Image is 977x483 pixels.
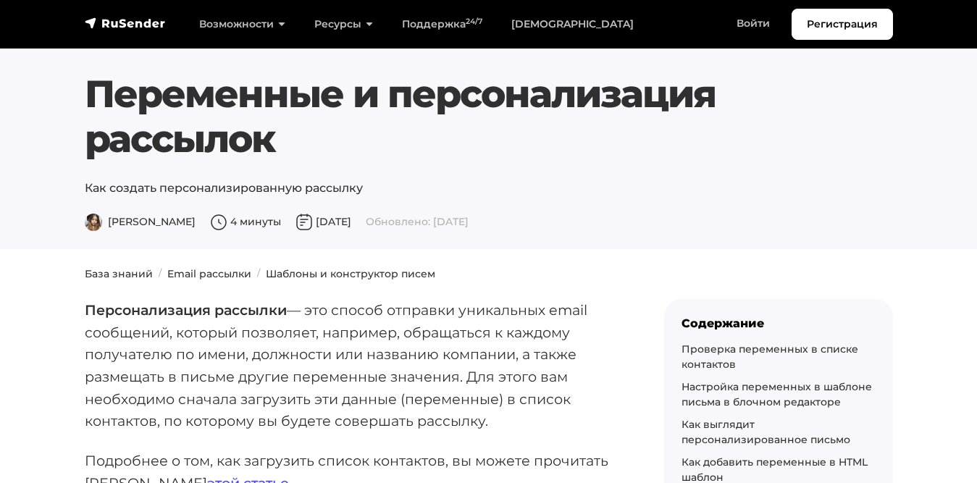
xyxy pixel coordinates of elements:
a: Войти [722,9,784,38]
strong: Персонализация рассылки [85,301,287,319]
span: [PERSON_NAME] [85,215,196,228]
h1: Переменные и персонализация рассылок [85,72,893,162]
a: Email рассылки [167,267,251,280]
a: Проверка переменных в списке контактов [682,343,858,371]
span: Обновлено: [DATE] [366,215,469,228]
a: Ресурсы [300,9,387,39]
sup: 24/7 [466,17,482,26]
nav: breadcrumb [76,266,902,282]
a: Поддержка24/7 [387,9,497,39]
div: Содержание [682,316,876,330]
a: Регистрация [792,9,893,40]
img: RuSender [85,16,166,30]
a: Как выглядит персонализированное письмо [682,418,850,446]
p: — это способ отправки уникальных email сообщений, который позволяет, например, обращаться к каждо... [85,299,618,432]
span: [DATE] [295,215,351,228]
img: Дата публикации [295,214,313,231]
p: Как создать персонализированную рассылку [85,180,893,197]
img: Время чтения [210,214,227,231]
span: 4 минуты [210,215,281,228]
a: Настройка переменных в шаблоне письма в блочном редакторе [682,380,872,408]
a: Возможности [185,9,300,39]
a: Шаблоны и конструктор писем [266,267,435,280]
a: База знаний [85,267,153,280]
a: [DEMOGRAPHIC_DATA] [497,9,648,39]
